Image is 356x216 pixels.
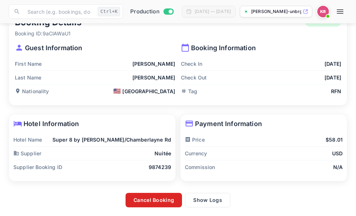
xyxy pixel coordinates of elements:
button: Cancel Booking [126,193,182,207]
p: Nuitée [154,150,171,157]
p: RFN [331,87,341,95]
p: Booking Information [181,43,341,53]
p: Hotel Name [13,136,42,143]
span: Production [130,8,160,16]
div: [GEOGRAPHIC_DATA] [113,87,175,95]
p: $58.01 [326,136,343,143]
img: Kobus Roux [317,6,329,17]
input: Search (e.g. bookings, documentation) [23,4,95,19]
p: N/A [333,163,343,171]
p: Guest Information [15,43,175,53]
p: USD [332,150,343,157]
p: Commission [185,163,215,171]
p: Tag [181,87,197,95]
button: Show Logs [185,193,230,207]
p: First Name [15,60,42,68]
p: Hotel Information [13,119,171,129]
p: Supplier [13,150,41,157]
p: [PERSON_NAME]-unbrg.[PERSON_NAME]... [251,8,301,15]
div: Ctrl+K [98,7,120,16]
p: Supplier Booking ID [13,163,62,171]
p: [PERSON_NAME] [132,74,175,81]
p: Payment Information [185,119,343,129]
p: Check Out [181,74,207,81]
p: Check In [181,60,202,68]
span: 🇺🇸 [113,88,121,94]
p: 9874239 [149,163,171,171]
p: Booking ID: 9aClAWaU1 [15,30,81,37]
div: [DATE] — [DATE] [195,8,231,15]
p: Last Name [15,74,41,81]
p: Price [185,136,205,143]
p: [DATE] [325,74,341,81]
p: Nationality [15,87,49,95]
div: Switch to Sandbox mode [127,8,176,16]
p: Super 8 by [PERSON_NAME]/Chamberlayne Rd [52,136,171,143]
p: [PERSON_NAME] [132,60,175,68]
p: [DATE] [325,60,341,68]
p: Currency [185,150,207,157]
